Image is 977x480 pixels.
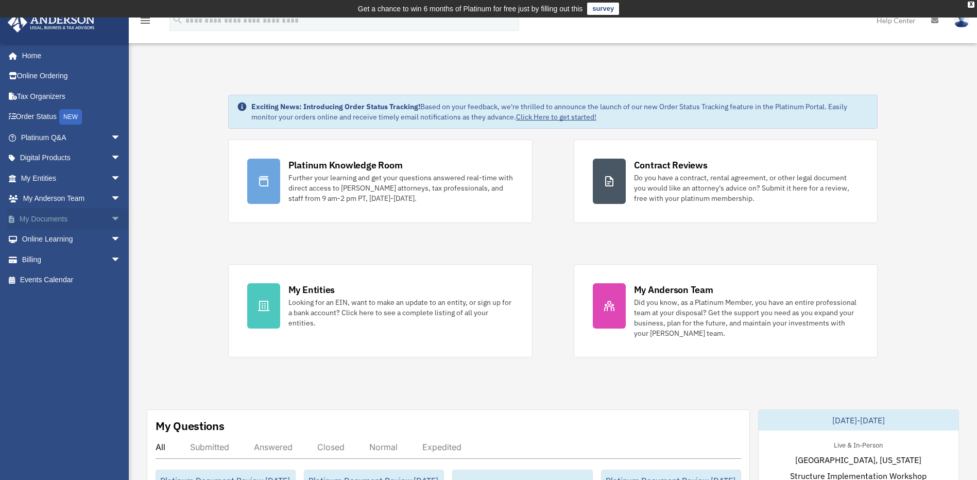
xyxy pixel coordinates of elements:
[826,439,891,450] div: Live & In-Person
[587,3,619,15] a: survey
[7,188,136,209] a: My Anderson Teamarrow_drop_down
[228,140,533,223] a: Platinum Knowledge Room Further your learning and get your questions answered real-time with dire...
[7,168,136,188] a: My Entitiesarrow_drop_down
[251,102,420,111] strong: Exciting News: Introducing Order Status Tracking!
[111,229,131,250] span: arrow_drop_down
[288,173,513,203] div: Further your learning and get your questions answered real-time with direct access to [PERSON_NAM...
[156,418,225,434] div: My Questions
[7,249,136,270] a: Billingarrow_drop_down
[111,127,131,148] span: arrow_drop_down
[254,442,293,452] div: Answered
[634,283,713,296] div: My Anderson Team
[228,264,533,357] a: My Entities Looking for an EIN, want to make an update to an entity, or sign up for a bank accoun...
[288,159,403,172] div: Platinum Knowledge Room
[7,270,136,290] a: Events Calendar
[7,66,136,87] a: Online Ordering
[516,112,596,122] a: Click Here to get started!
[7,209,136,229] a: My Documentsarrow_drop_down
[795,454,921,466] span: [GEOGRAPHIC_DATA], [US_STATE]
[111,188,131,210] span: arrow_drop_down
[7,107,136,128] a: Order StatusNEW
[634,159,708,172] div: Contract Reviews
[5,12,98,32] img: Anderson Advisors Platinum Portal
[954,13,969,28] img: User Pic
[358,3,583,15] div: Get a chance to win 6 months of Platinum for free just by filling out this
[7,86,136,107] a: Tax Organizers
[288,283,335,296] div: My Entities
[288,297,513,328] div: Looking for an EIN, want to make an update to an entity, or sign up for a bank account? Click her...
[968,2,974,8] div: close
[139,14,151,27] i: menu
[111,249,131,270] span: arrow_drop_down
[111,168,131,189] span: arrow_drop_down
[317,442,345,452] div: Closed
[59,109,82,125] div: NEW
[574,264,878,357] a: My Anderson Team Did you know, as a Platinum Member, you have an entire professional team at your...
[139,18,151,27] a: menu
[7,127,136,148] a: Platinum Q&Aarrow_drop_down
[634,297,859,338] div: Did you know, as a Platinum Member, you have an entire professional team at your disposal? Get th...
[111,209,131,230] span: arrow_drop_down
[422,442,461,452] div: Expedited
[111,148,131,169] span: arrow_drop_down
[172,14,183,25] i: search
[7,45,131,66] a: Home
[251,101,869,122] div: Based on your feedback, we're thrilled to announce the launch of our new Order Status Tracking fe...
[156,442,165,452] div: All
[190,442,229,452] div: Submitted
[369,442,398,452] div: Normal
[634,173,859,203] div: Do you have a contract, rental agreement, or other legal document you would like an attorney's ad...
[574,140,878,223] a: Contract Reviews Do you have a contract, rental agreement, or other legal document you would like...
[759,410,958,431] div: [DATE]-[DATE]
[7,148,136,168] a: Digital Productsarrow_drop_down
[7,229,136,250] a: Online Learningarrow_drop_down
